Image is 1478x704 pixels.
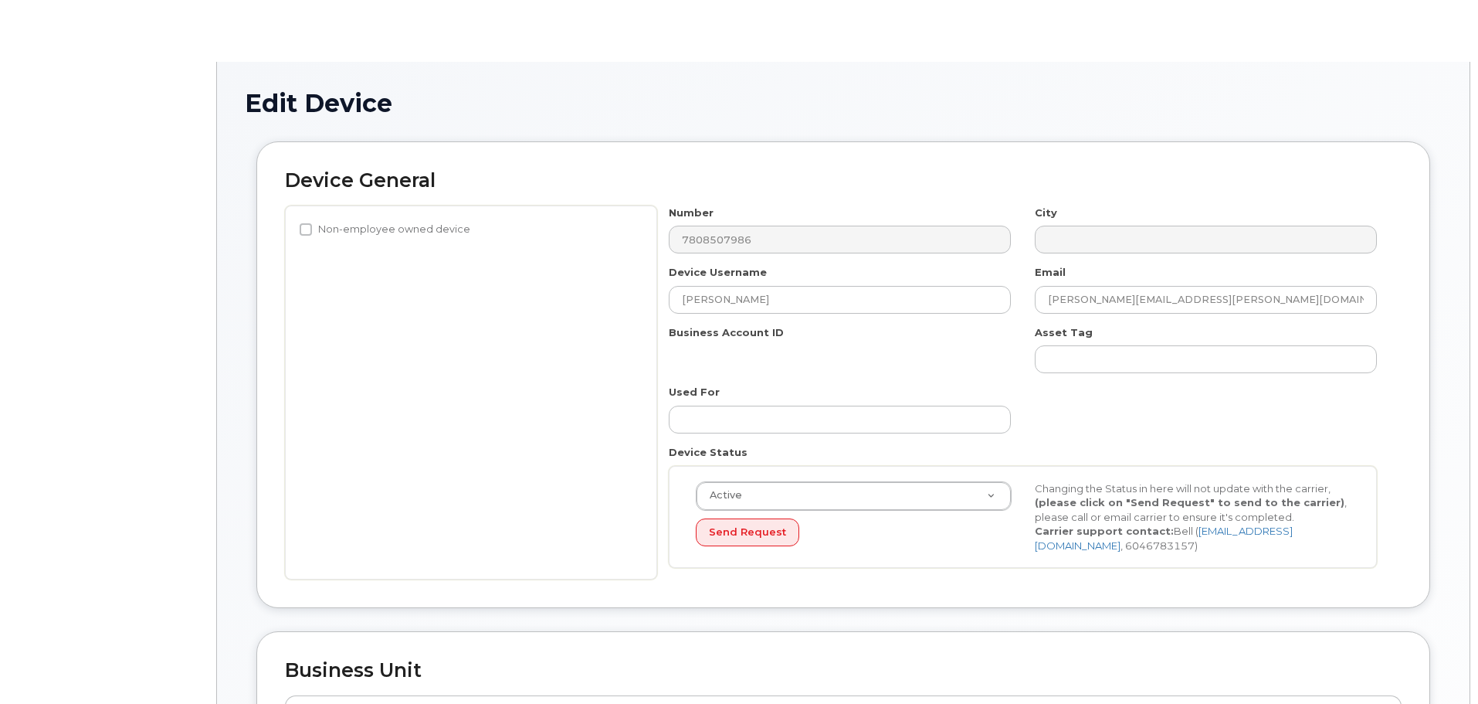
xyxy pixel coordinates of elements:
[1035,496,1344,508] strong: (please click on "Send Request" to send to the carrier)
[697,482,1011,510] a: Active
[1035,206,1057,220] label: City
[669,325,784,340] label: Business Account ID
[669,265,767,280] label: Device Username
[1035,265,1066,280] label: Email
[300,220,470,239] label: Non-employee owned device
[1035,325,1093,340] label: Asset Tag
[1035,525,1293,552] a: [EMAIL_ADDRESS][DOMAIN_NAME]
[669,385,720,400] label: Used For
[245,90,1442,117] h1: Edit Device
[1023,481,1362,553] div: Changing the Status in here will not update with the carrier, , please call or email carrier to e...
[696,519,799,547] button: Send Request
[700,488,742,502] span: Active
[285,170,1402,192] h2: Device General
[300,223,312,236] input: Non-employee owned device
[669,206,714,220] label: Number
[285,660,1402,682] h2: Business Unit
[669,445,747,460] label: Device Status
[1035,525,1174,537] strong: Carrier support contact:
